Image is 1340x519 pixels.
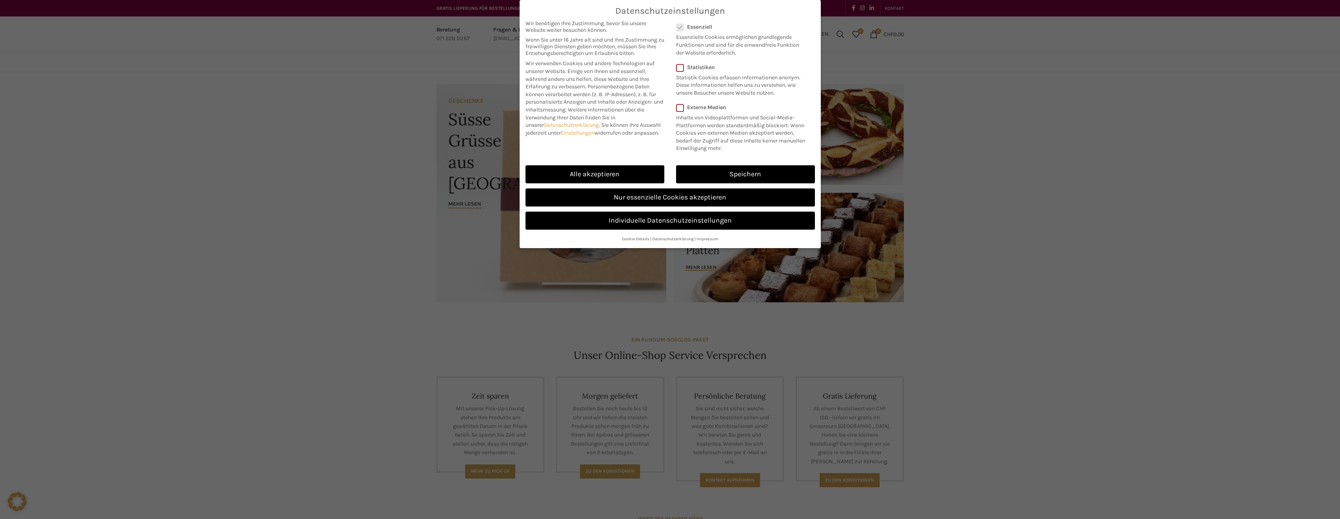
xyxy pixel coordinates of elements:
[525,106,644,128] span: Weitere Informationen über die Verwendung Ihrer Daten finden Sie in unserer .
[622,236,649,241] a: Cookie-Details
[544,122,599,128] a: Datenschutzerklärung
[525,20,664,33] span: Wir benötigen Ihre Zustimmung, bevor Sie unsere Website weiter besuchen können.
[525,60,655,90] span: Wir verwenden Cookies und andere Technologien auf unserer Website. Einige von ihnen sind essenzie...
[525,165,664,183] a: Alle akzeptieren
[676,165,815,183] a: Speichern
[525,122,661,136] span: Sie können Ihre Auswahl jederzeit unter widerrufen oder anpassen.
[525,37,664,57] span: Wenn Sie unter 16 Jahre alt sind und Ihre Zustimmung zu freiwilligen Diensten geben möchten, müss...
[676,71,805,97] p: Statistik Cookies erfassen Informationen anonym. Diese Informationen helfen uns zu verstehen, wie...
[525,188,815,207] a: Nur essenzielle Cookies akzeptieren
[676,104,810,111] label: Externe Medien
[525,83,663,113] span: Personenbezogene Daten können verarbeitet werden (z. B. IP-Adressen), z. B. für personalisierte A...
[652,236,694,241] a: Datenschutzerklärung
[676,111,810,152] p: Inhalte von Videoplattformen und Social-Media-Plattformen werden standardmäßig blockiert. Wenn Co...
[676,30,805,57] p: Essenzielle Cookies ermöglichen grundlegende Funktionen und sind für die einwandfreie Funktion de...
[525,212,815,230] a: Individuelle Datenschutzeinstellungen
[676,24,805,30] label: Essenziell
[615,6,725,16] span: Datenschutzeinstellungen
[561,130,595,136] a: Einstellungen
[696,236,718,241] a: Impressum
[676,64,805,71] label: Statistiken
